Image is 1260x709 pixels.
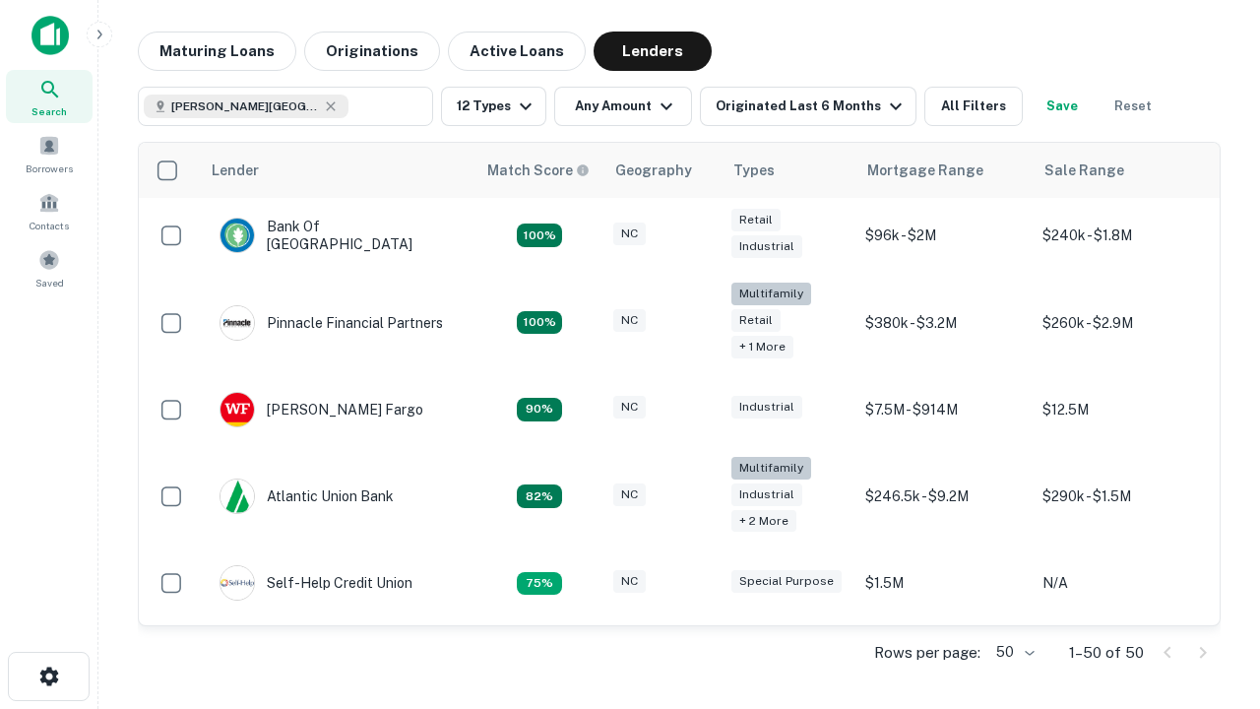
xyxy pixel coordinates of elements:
[212,159,259,182] div: Lender
[220,479,394,514] div: Atlantic Union Bank
[31,103,67,119] span: Search
[220,218,456,253] div: Bank Of [GEOGRAPHIC_DATA]
[731,483,802,506] div: Industrial
[31,16,69,55] img: capitalize-icon.png
[867,159,983,182] div: Mortgage Range
[613,570,646,593] div: NC
[615,159,692,182] div: Geography
[1044,159,1124,182] div: Sale Range
[874,641,980,665] p: Rows per page:
[613,223,646,245] div: NC
[731,510,796,533] div: + 2 more
[731,209,781,231] div: Retail
[855,198,1033,273] td: $96k - $2M
[304,32,440,71] button: Originations
[517,398,562,421] div: Matching Properties: 12, hasApolloMatch: undefined
[1031,87,1094,126] button: Save your search to get updates of matches that match your search criteria.
[517,484,562,508] div: Matching Properties: 11, hasApolloMatch: undefined
[855,447,1033,547] td: $246.5k - $9.2M
[855,273,1033,372] td: $380k - $3.2M
[138,32,296,71] button: Maturing Loans
[1033,198,1210,273] td: $240k - $1.8M
[1069,641,1144,665] p: 1–50 of 50
[733,159,775,182] div: Types
[517,224,562,247] div: Matching Properties: 14, hasApolloMatch: undefined
[26,161,73,176] span: Borrowers
[220,219,254,252] img: picture
[448,32,586,71] button: Active Loans
[855,143,1033,198] th: Mortgage Range
[6,184,93,237] a: Contacts
[220,306,254,340] img: picture
[35,275,64,290] span: Saved
[475,143,603,198] th: Capitalize uses an advanced AI algorithm to match your search with the best lender. The match sco...
[441,87,546,126] button: 12 Types
[6,127,93,180] a: Borrowers
[220,393,254,426] img: picture
[220,305,443,341] div: Pinnacle Financial Partners
[731,283,811,305] div: Multifamily
[603,143,722,198] th: Geography
[30,218,69,233] span: Contacts
[731,235,802,258] div: Industrial
[613,396,646,419] div: NC
[613,309,646,332] div: NC
[220,565,412,601] div: Self-help Credit Union
[220,392,423,427] div: [PERSON_NAME] Fargo
[731,457,811,480] div: Multifamily
[1033,546,1210,620] td: N/A
[220,566,254,600] img: picture
[613,483,646,506] div: NC
[487,160,586,181] h6: Match Score
[855,372,1033,447] td: $7.5M - $914M
[517,572,562,596] div: Matching Properties: 10, hasApolloMatch: undefined
[731,309,781,332] div: Retail
[722,143,855,198] th: Types
[6,241,93,294] a: Saved
[6,70,93,123] a: Search
[716,95,908,118] div: Originated Last 6 Months
[554,87,692,126] button: Any Amount
[700,87,916,126] button: Originated Last 6 Months
[487,160,590,181] div: Capitalize uses an advanced AI algorithm to match your search with the best lender. The match sco...
[1033,372,1210,447] td: $12.5M
[855,546,1033,620] td: $1.5M
[1162,488,1260,583] iframe: Chat Widget
[731,396,802,419] div: Industrial
[171,97,319,115] span: [PERSON_NAME][GEOGRAPHIC_DATA], [GEOGRAPHIC_DATA]
[220,480,254,513] img: picture
[1033,273,1210,372] td: $260k - $2.9M
[594,32,712,71] button: Lenders
[1033,447,1210,547] td: $290k - $1.5M
[517,311,562,335] div: Matching Properties: 24, hasApolloMatch: undefined
[731,570,842,593] div: Special Purpose
[731,336,793,358] div: + 1 more
[1033,143,1210,198] th: Sale Range
[1102,87,1165,126] button: Reset
[924,87,1023,126] button: All Filters
[200,143,475,198] th: Lender
[988,638,1038,667] div: 50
